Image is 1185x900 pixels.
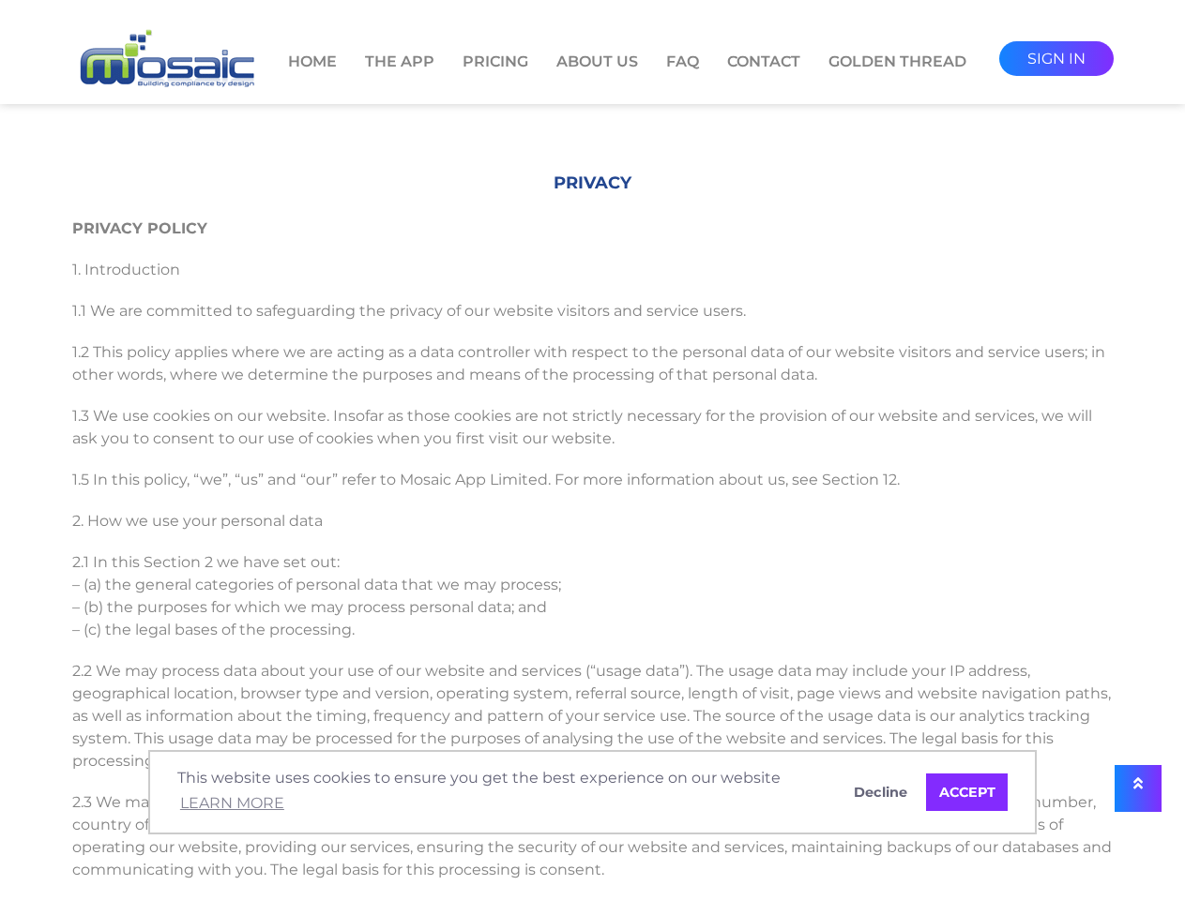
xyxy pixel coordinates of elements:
a: allow cookies [926,773,1008,811]
span: This website uses cookies to ensure you get the best experience on our website [177,767,826,817]
p: 2.1 In this Section 2 we have set out: – (a) the general categories of personal data that we may ... [72,542,1114,651]
p: 2.2 We may process data about your use of our website and services (“usage data”). The usage data... [72,651,1114,782]
a: learn more about cookies [177,789,287,817]
a: Contact [727,51,800,104]
h6: Privacy [58,159,1128,208]
strong: PRIVACY POLICY [72,219,207,237]
p: 1.5 In this policy, “we”, “us” and “our” refer to Mosaic App Limited. For more information about ... [72,459,1114,501]
a: Pricing [463,51,528,104]
a: deny cookies [841,773,919,811]
p: 1.2 This policy applies where we are acting as a data controller with respect to the personal dat... [72,332,1114,396]
a: The App [365,51,434,104]
p: 1. Introduction [72,249,1114,291]
a: FAQ [666,51,699,104]
p: 1.3 We use cookies on our website. Insofar as those cookies are not strictly necessary for the pr... [72,396,1114,459]
a: sign in [999,41,1114,76]
p: 1.1 We are committed to safeguarding the privacy of our website visitors and service users. [72,291,1114,332]
a: Golden Thread [828,51,966,104]
img: logo [72,27,260,92]
a: About Us [556,51,638,104]
a: Home [288,51,337,104]
div: cookieconsent [148,750,1037,834]
p: 2. How we use your personal data [72,501,1114,542]
p: 2.3 We may process your account data (“account data”). The account data may include your name, em... [72,782,1114,891]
